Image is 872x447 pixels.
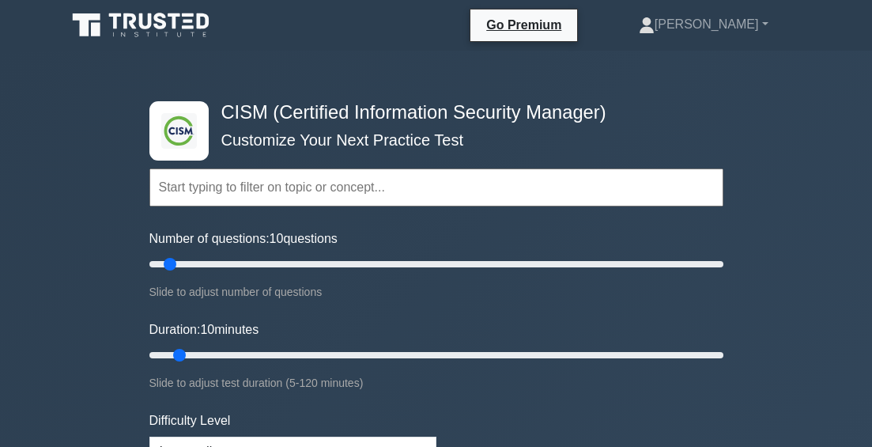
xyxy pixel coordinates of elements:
[149,229,338,248] label: Number of questions: questions
[149,320,259,339] label: Duration: minutes
[149,411,231,430] label: Difficulty Level
[477,15,571,35] a: Go Premium
[215,101,646,123] h4: CISM (Certified Information Security Manager)
[601,9,806,40] a: [PERSON_NAME]
[149,169,723,206] input: Start typing to filter on topic or concept...
[149,373,723,392] div: Slide to adjust test duration (5-120 minutes)
[200,323,214,336] span: 10
[270,232,284,245] span: 10
[149,282,723,301] div: Slide to adjust number of questions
